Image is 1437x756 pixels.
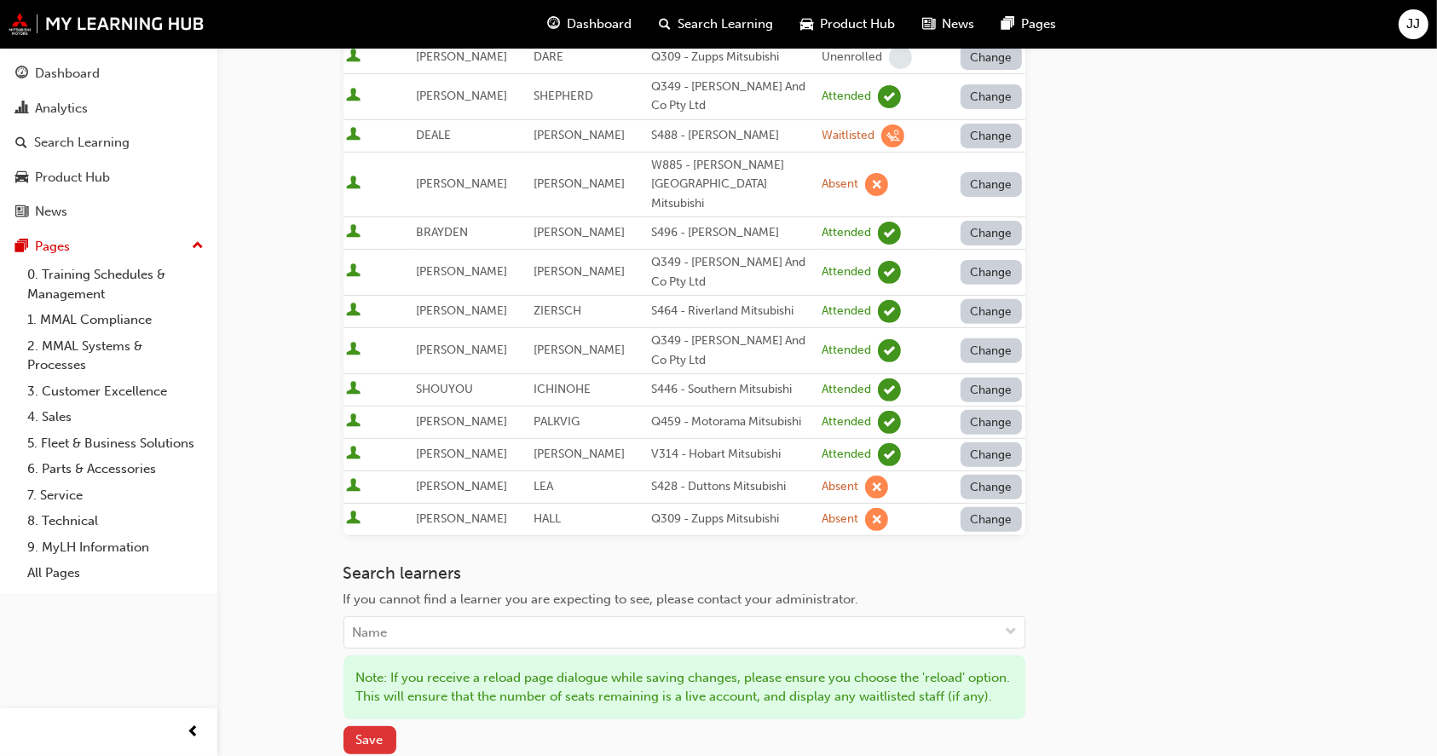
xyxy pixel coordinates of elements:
[347,478,361,495] span: User is active
[20,404,211,430] a: 4. Sales
[347,303,361,320] span: User is active
[534,479,553,493] span: LEA
[416,447,507,461] span: [PERSON_NAME]
[822,343,871,359] div: Attended
[15,239,28,255] span: pages-icon
[865,508,888,531] span: learningRecordVerb_ABSENT-icon
[347,446,361,463] span: User is active
[416,264,507,279] span: [PERSON_NAME]
[347,49,361,66] span: User is active
[822,176,858,193] div: Absent
[961,410,1022,435] button: Change
[343,655,1025,719] div: Note: If you receive a reload page dialogue while saving changes, please ensure you choose the 'r...
[1407,14,1421,34] span: JJ
[961,172,1022,197] button: Change
[922,14,935,35] span: news-icon
[20,378,211,405] a: 3. Customer Excellence
[343,563,1025,583] h3: Search learners
[1021,14,1056,34] span: Pages
[822,89,871,105] div: Attended
[534,128,625,142] span: [PERSON_NAME]
[909,7,988,42] a: news-iconNews
[651,477,815,497] div: S428 - Duttons Mitsubishi
[822,303,871,320] div: Attended
[659,14,671,35] span: search-icon
[651,156,815,214] div: W885 - [PERSON_NAME][GEOGRAPHIC_DATA] Mitsubishi
[878,222,901,245] span: learningRecordVerb_ATTEND-icon
[961,124,1022,148] button: Change
[353,623,388,643] div: Name
[347,342,361,359] span: User is active
[651,510,815,529] div: Q309 - Zupps Mitsubishi
[534,225,625,239] span: [PERSON_NAME]
[822,128,874,144] div: Waitlisted
[787,7,909,42] a: car-iconProduct Hub
[1006,621,1018,643] span: down-icon
[822,479,858,495] div: Absent
[878,85,901,108] span: learningRecordVerb_ATTEND-icon
[534,414,580,429] span: PALKVIG
[416,414,507,429] span: [PERSON_NAME]
[1001,14,1014,35] span: pages-icon
[34,133,130,153] div: Search Learning
[651,445,815,465] div: V314 - Hobart Mitsubishi
[20,534,211,561] a: 9. MyLH Information
[20,456,211,482] a: 6. Parts & Accessories
[356,732,384,747] span: Save
[416,49,507,64] span: [PERSON_NAME]
[961,260,1022,285] button: Change
[9,13,205,35] img: mmal
[7,231,211,263] button: Pages
[961,442,1022,467] button: Change
[188,722,200,743] span: prev-icon
[878,300,901,323] span: learningRecordVerb_ATTEND-icon
[651,302,815,321] div: S464 - Riverland Mitsubishi
[35,168,110,188] div: Product Hub
[15,66,28,82] span: guage-icon
[878,339,901,362] span: learningRecordVerb_ATTEND-icon
[416,303,507,318] span: [PERSON_NAME]
[15,170,28,186] span: car-icon
[651,223,815,243] div: S496 - [PERSON_NAME]
[534,7,645,42] a: guage-iconDashboard
[7,196,211,228] a: News
[534,176,625,191] span: [PERSON_NAME]
[961,338,1022,363] button: Change
[534,89,593,103] span: SHEPHERD
[822,414,871,430] div: Attended
[534,49,563,64] span: DARE
[347,127,361,144] span: User is active
[416,343,507,357] span: [PERSON_NAME]
[35,99,88,118] div: Analytics
[567,14,632,34] span: Dashboard
[20,333,211,378] a: 2. MMAL Systems & Processes
[651,126,815,146] div: S488 - [PERSON_NAME]
[347,511,361,528] span: User is active
[15,101,28,117] span: chart-icon
[20,482,211,509] a: 7. Service
[651,380,815,400] div: S446 - Southern Mitsubishi
[961,378,1022,402] button: Change
[878,411,901,434] span: learningRecordVerb_ATTEND-icon
[1399,9,1428,39] button: JJ
[534,447,625,461] span: [PERSON_NAME]
[942,14,974,34] span: News
[7,162,211,193] a: Product Hub
[347,263,361,280] span: User is active
[343,592,859,607] span: If you cannot find a learner you are expecting to see, please contact your administrator.
[20,430,211,457] a: 5. Fleet & Business Solutions
[192,235,204,257] span: up-icon
[988,7,1070,42] a: pages-iconPages
[961,507,1022,532] button: Change
[961,475,1022,499] button: Change
[800,14,813,35] span: car-icon
[651,78,815,116] div: Q349 - [PERSON_NAME] And Co Pty Ltd
[822,511,858,528] div: Absent
[35,64,100,84] div: Dashboard
[534,343,625,357] span: [PERSON_NAME]
[651,413,815,432] div: Q459 - Motorama Mitsubishi
[878,443,901,466] span: learningRecordVerb_ATTEND-icon
[347,88,361,105] span: User is active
